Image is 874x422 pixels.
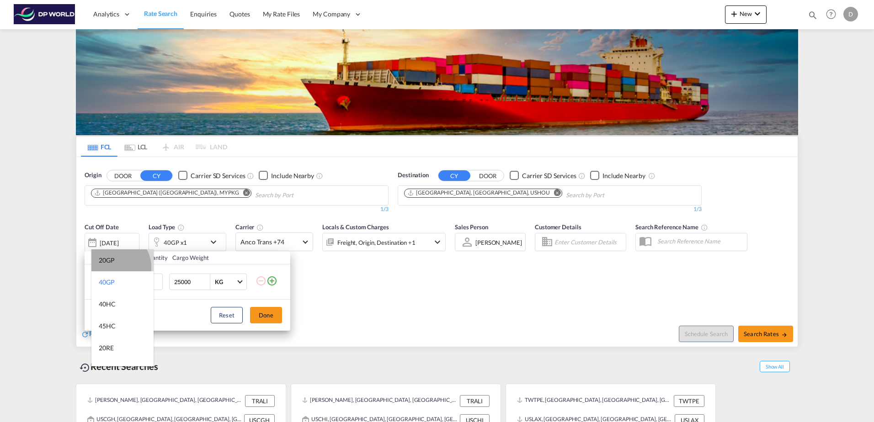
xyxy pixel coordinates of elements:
[99,365,114,375] div: 40RE
[99,278,115,287] div: 40GP
[99,322,116,331] div: 45HC
[99,300,116,309] div: 40HC
[99,343,114,353] div: 20RE
[99,256,115,265] div: 20GP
